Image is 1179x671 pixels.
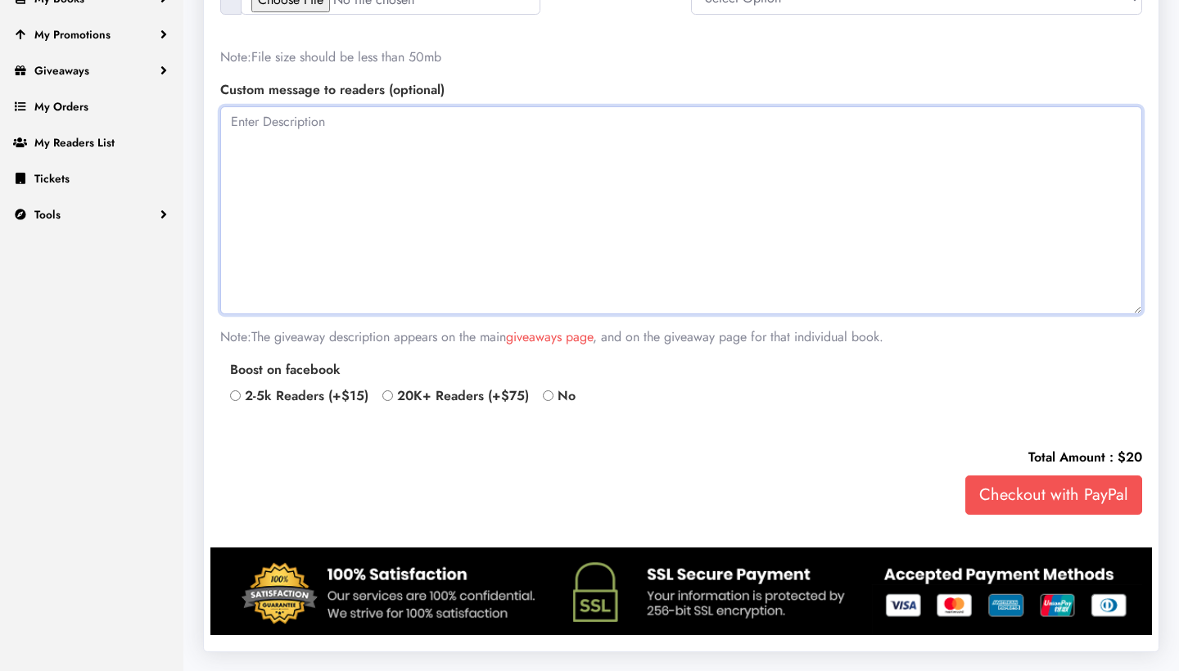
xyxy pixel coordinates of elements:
span: My Promotions [34,26,111,43]
span: Giveaways [34,62,89,79]
p: Note:File size should be less than 50mb [220,47,671,67]
label: Custom message to readers (optional) [220,80,445,100]
span: Tools [34,206,61,223]
label: 2-5k Readers (+$15) [245,386,368,406]
a: giveaways page [506,327,593,346]
label: Boost on facebook [230,360,1132,380]
label: 20K+ Readers (+$75) [397,386,529,406]
span: My Readers List [34,134,115,151]
span: 20 [1126,448,1142,466]
span: Tickets [34,170,70,187]
span: Total Amount : $ [1028,448,1142,466]
label: No [558,386,576,406]
img: ft-img.png [220,547,1142,635]
input: Checkout with PayPal [965,475,1142,515]
p: Note:The giveaway description appears on the main , and on the giveaway page for that individual ... [220,327,1142,347]
span: My Orders [34,98,88,115]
